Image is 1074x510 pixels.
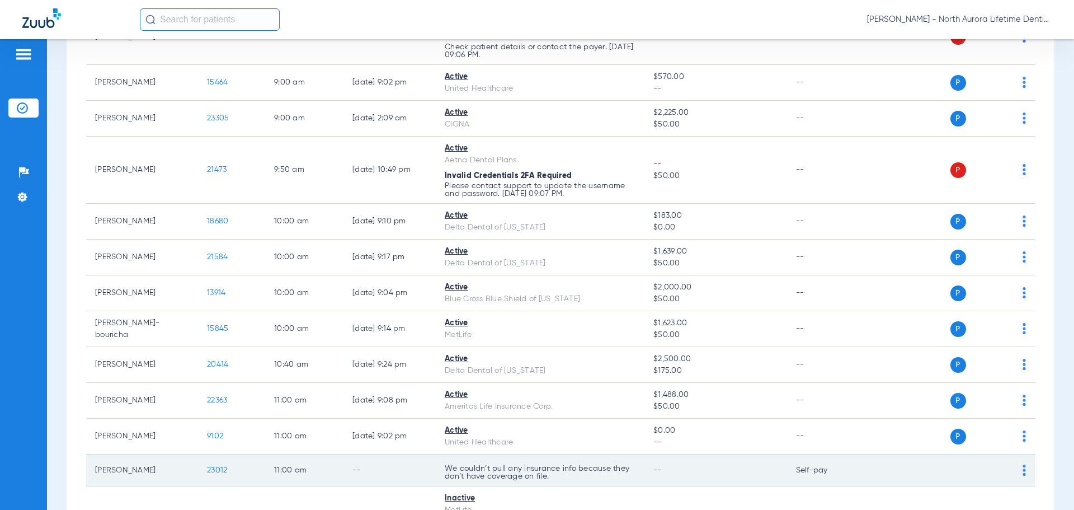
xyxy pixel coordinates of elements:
[1023,164,1026,175] img: group-dot-blue.svg
[343,275,436,311] td: [DATE] 9:04 PM
[653,83,778,95] span: --
[445,33,512,41] span: Patient Not Found
[950,393,966,409] span: P
[867,14,1052,25] span: [PERSON_NAME] - North Aurora Lifetime Dentistry
[140,8,280,31] input: Search for patients
[86,275,198,311] td: [PERSON_NAME]
[653,282,778,293] span: $2,000.00
[86,137,198,204] td: [PERSON_NAME]
[445,182,635,198] p: Please contact support to update the username and password. [DATE] 09:07 PM.
[1023,323,1026,334] img: group-dot-blue.svg
[343,65,436,101] td: [DATE] 9:02 PM
[445,401,635,413] div: Ameritas Life Insurance Corp.
[950,429,966,445] span: P
[207,396,227,404] span: 22363
[1023,359,1026,370] img: group-dot-blue.svg
[950,111,966,127] span: P
[86,419,198,455] td: [PERSON_NAME]
[207,361,228,368] span: 20414
[343,383,436,419] td: [DATE] 9:08 PM
[445,83,635,95] div: United Healthcare
[445,493,635,504] div: Inactive
[950,321,966,337] span: P
[445,365,635,377] div: Delta Dental of [US_STATE]
[653,119,778,130] span: $50.00
[445,172,572,180] span: Invalid Credentials 2FA Required
[265,455,343,486] td: 11:00 AM
[787,455,863,486] td: Self-pay
[445,155,635,166] div: Aetna Dental Plans
[265,240,343,275] td: 10:00 AM
[445,465,635,480] p: We couldn’t pull any insurance info because they don’t have coverage on file.
[445,389,635,401] div: Active
[86,311,198,347] td: [PERSON_NAME]-bouricha
[445,119,635,130] div: CIGNA
[787,137,863,204] td: --
[445,329,635,341] div: MetLife
[207,432,223,440] span: 9102
[950,162,966,178] span: P
[653,329,778,341] span: $50.00
[86,455,198,486] td: [PERSON_NAME]
[950,214,966,230] span: P
[653,158,778,170] span: --
[653,222,778,233] span: $0.00
[445,293,635,305] div: Blue Cross Blue Shield of [US_STATE]
[653,317,778,329] span: $1,623.00
[445,282,635,293] div: Active
[145,15,156,25] img: Search Icon
[787,240,863,275] td: --
[653,466,662,474] span: --
[86,101,198,137] td: [PERSON_NAME]
[653,71,778,83] span: $570.00
[653,389,778,401] span: $1,488.00
[265,101,343,137] td: 9:00 AM
[22,8,61,28] img: Zuub Logo
[1023,465,1026,476] img: group-dot-blue.svg
[653,246,778,258] span: $1,639.00
[787,101,863,137] td: --
[86,65,198,101] td: [PERSON_NAME]
[265,137,343,204] td: 9:50 AM
[445,43,635,59] p: Check patient details or contact the payer. [DATE] 09:06 PM.
[445,222,635,233] div: Delta Dental of [US_STATE]
[950,75,966,91] span: P
[265,65,343,101] td: 9:00 AM
[86,383,198,419] td: [PERSON_NAME]
[950,286,966,301] span: P
[343,240,436,275] td: [DATE] 9:17 PM
[207,114,229,122] span: 23305
[207,289,225,297] span: 13914
[86,240,198,275] td: [PERSON_NAME]
[653,293,778,305] span: $50.00
[1023,287,1026,298] img: group-dot-blue.svg
[445,246,635,258] div: Active
[445,437,635,448] div: United Healthcare
[343,311,436,347] td: [DATE] 9:14 PM
[653,258,778,269] span: $50.00
[950,357,966,373] span: P
[1023,216,1026,227] img: group-dot-blue.svg
[787,347,863,383] td: --
[653,210,778,222] span: $183.00
[1023,113,1026,124] img: group-dot-blue.svg
[1023,77,1026,88] img: group-dot-blue.svg
[343,137,436,204] td: [DATE] 10:49 PM
[653,170,778,182] span: $50.00
[265,347,343,383] td: 10:40 AM
[445,258,635,269] div: Delta Dental of [US_STATE]
[207,253,228,261] span: 21584
[1023,251,1026,263] img: group-dot-blue.svg
[445,210,635,222] div: Active
[445,317,635,329] div: Active
[653,425,778,437] span: $0.00
[207,166,227,174] span: 21473
[265,204,343,240] td: 10:00 AM
[343,419,436,455] td: [DATE] 9:02 PM
[1023,431,1026,442] img: group-dot-blue.svg
[787,204,863,240] td: --
[787,419,863,455] td: --
[207,466,227,474] span: 23012
[207,78,228,86] span: 15464
[787,65,863,101] td: --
